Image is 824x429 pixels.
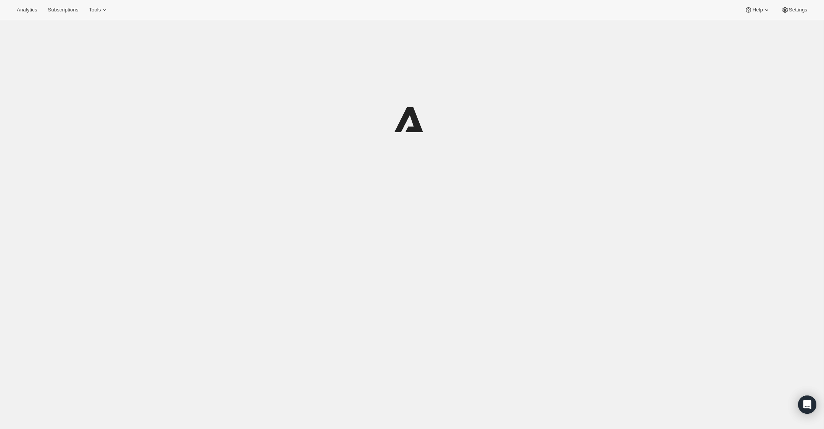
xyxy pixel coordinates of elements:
button: Subscriptions [43,5,83,15]
span: Tools [89,7,101,13]
button: Analytics [12,5,42,15]
span: Settings [789,7,807,13]
button: Settings [777,5,812,15]
div: Open Intercom Messenger [798,395,816,414]
span: Help [752,7,763,13]
button: Help [740,5,775,15]
span: Analytics [17,7,37,13]
button: Tools [84,5,113,15]
span: Subscriptions [48,7,78,13]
